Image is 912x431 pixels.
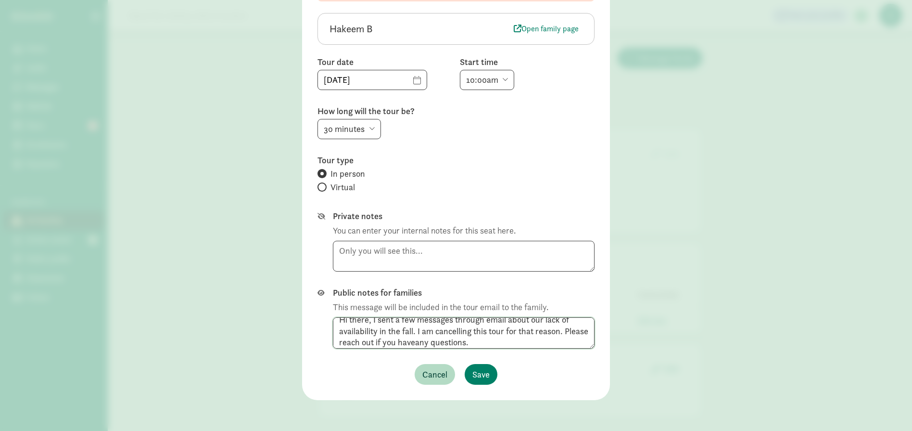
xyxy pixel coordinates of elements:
[510,22,583,36] a: Open family page
[333,210,595,222] label: Private notes
[422,368,447,381] span: Cancel
[330,168,365,180] span: In person
[317,56,452,68] label: Tour date
[514,23,579,35] span: Open family page
[460,56,595,68] label: Start time
[333,287,595,299] label: Public notes for families
[333,224,516,237] div: You can enter your internal notes for this seat here.
[465,364,497,385] button: Save
[333,300,548,313] div: This message will be included in the tour email to the family.
[317,105,595,117] label: How long will the tour be?
[330,182,355,193] span: Virtual
[415,364,455,385] button: Cancel
[864,385,912,431] iframe: Chat Widget
[329,21,510,37] div: Hakeem B
[472,368,490,381] span: Save
[317,155,595,166] label: Tour type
